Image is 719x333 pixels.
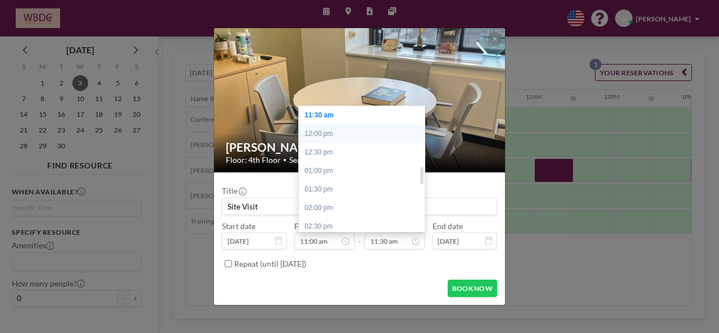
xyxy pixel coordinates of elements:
[222,221,256,231] label: Start date
[299,199,430,217] div: 02:00 pm
[222,186,245,195] label: Title
[222,198,497,215] input: Griselda's reservation
[299,162,430,180] div: 01:00 pm
[283,156,286,163] span: •
[234,259,306,268] label: Repeat (until [DATE])
[299,217,430,236] div: 02:30 pm
[299,106,430,125] div: 11:30 am
[299,125,430,143] div: 12:00 pm
[433,221,463,231] label: End date
[226,155,281,165] span: Floor: 4th Floor
[294,221,313,231] label: From
[289,155,315,165] span: Seats: 4
[226,140,494,155] h2: [PERSON_NAME] Counseling Room
[358,225,361,246] span: -
[299,143,430,162] div: 12:30 pm
[299,180,430,199] div: 01:30 pm
[448,280,497,297] button: BOOK NOW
